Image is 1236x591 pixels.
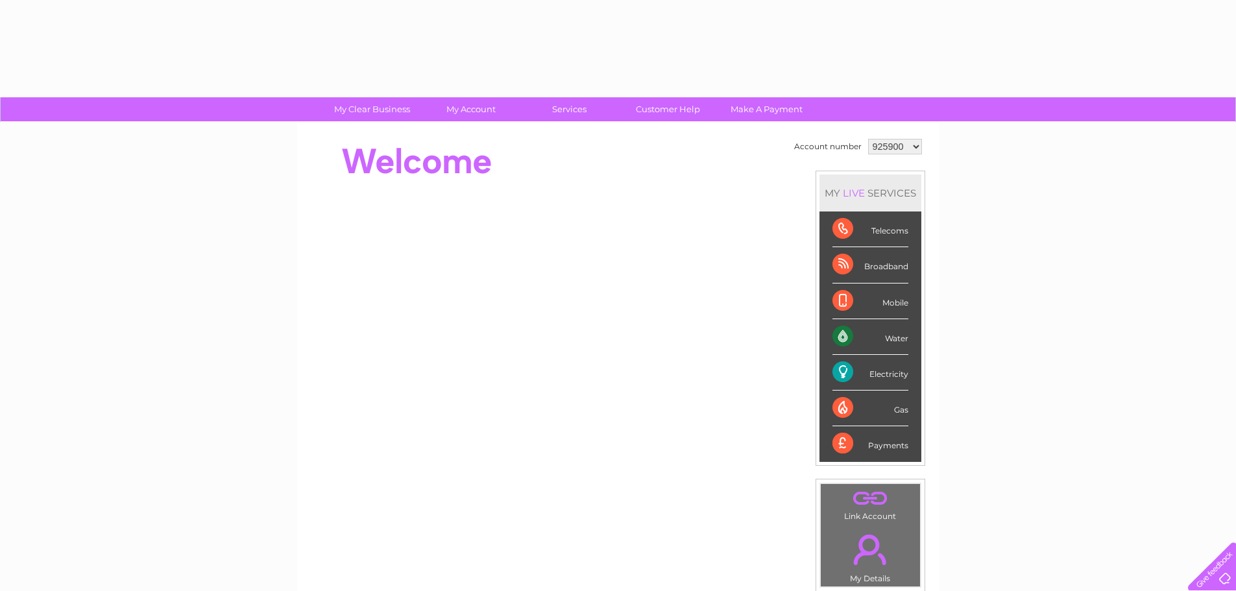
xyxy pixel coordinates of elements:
div: Mobile [832,283,908,319]
td: Link Account [820,483,921,524]
a: Make A Payment [713,97,820,121]
div: Telecoms [832,211,908,247]
td: My Details [820,524,921,587]
div: LIVE [840,187,867,199]
div: Gas [832,391,908,426]
a: Services [516,97,623,121]
div: Water [832,319,908,355]
div: Electricity [832,355,908,391]
td: Account number [791,136,865,158]
div: Payments [832,426,908,461]
div: MY SERVICES [819,175,921,211]
div: Broadband [832,247,908,283]
a: My Account [417,97,524,121]
a: . [824,527,917,572]
a: My Clear Business [319,97,426,121]
a: Customer Help [614,97,721,121]
a: . [824,487,917,510]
